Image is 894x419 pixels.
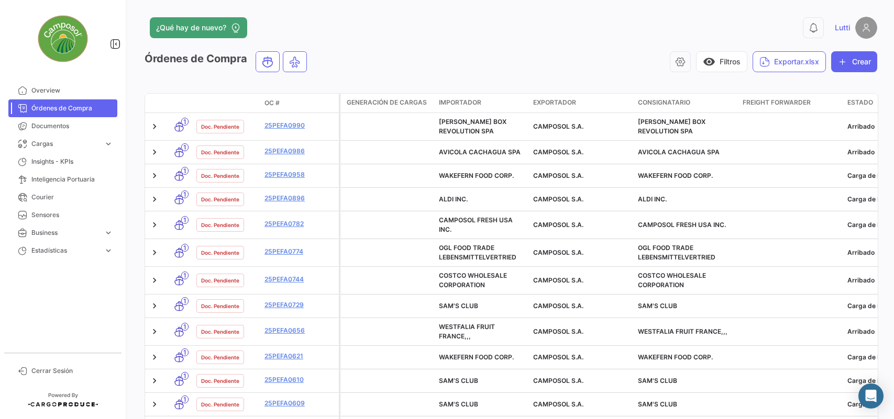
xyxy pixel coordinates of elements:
span: Cerrar Sesión [31,366,113,376]
span: 1 [181,297,189,305]
a: 25PEFA0774 [264,247,335,256]
span: CAMPOSOL S.A. [533,327,583,335]
span: SAM'S CLUB [638,377,677,384]
span: 1 [181,348,189,356]
a: Insights - KPIs [8,153,117,171]
a: 25PEFA0621 [264,352,335,361]
a: 25PEFA0896 [264,194,335,203]
span: CAMPOSOL S.A. [533,221,583,229]
a: Expand/Collapse Row [149,194,160,205]
button: visibilityFiltros [696,51,747,72]
span: expand_more [104,228,113,237]
a: Courier [8,188,117,206]
span: Doc. Pendiente [201,172,239,180]
a: Expand/Collapse Row [149,147,160,157]
img: d0e946ec-b6b7-478a-95a2-5c59a4021789.jpg [37,13,89,65]
span: expand_more [104,139,113,149]
span: 1 [181,143,189,151]
span: CAMPOSOL S.A. [533,302,583,310]
img: placeholder-user.png [855,17,877,39]
span: OGL FOOD TRADE LEBENSMITTELVERTRIED [638,244,715,261]
a: Expand/Collapse Row [149,171,160,181]
span: Inteligencia Portuaria [31,175,113,184]
span: Estado [847,98,873,107]
span: 1 [181,118,189,126]
span: Lutti [835,22,850,33]
a: 25PEFA0656 [264,326,335,335]
span: CAMPOSOL FRESH USA INC. [439,216,513,233]
datatable-header-cell: Exportador [529,94,634,112]
span: AVICOLA CACHAGUA SPA [638,148,720,156]
span: Doc. Pendiente [201,221,239,229]
span: CAMPOSOL S.A. [533,353,583,361]
a: Expand/Collapse Row [149,376,160,386]
span: SAM'S CLUB [638,400,677,408]
a: 25PEFA0958 [264,170,335,179]
a: Sensores [8,206,117,224]
span: Overview [31,86,113,95]
span: AVICOLA CACHAGUA SPA [439,148,521,156]
a: Overview [8,82,117,99]
span: CAMPOSOL FRESH USA INC. [638,221,726,229]
button: Crear [831,51,877,72]
span: Freight Forwarder [743,98,811,107]
span: WESTFALIA FRUIT FRANCE,,, [439,323,495,340]
span: 1 [181,271,189,279]
a: 25PEFA0744 [264,275,335,284]
span: Documentos [31,121,113,131]
span: 1 [181,395,189,403]
span: WAKEFERN FOOD CORP. [638,353,713,361]
button: Ocean [256,52,279,72]
span: 1 [181,190,189,198]
button: Exportar.xlsx [753,51,826,72]
a: Expand/Collapse Row [149,399,160,410]
span: CAMPOSOL S.A. [533,195,583,203]
span: ¿Qué hay de nuevo? [156,22,226,33]
span: 1 [181,244,189,252]
span: Courier [31,192,113,202]
span: COSTCO WHOLESALE CORPORATION [439,271,507,289]
span: CAMPOSOL S.A. [533,377,583,384]
span: Doc. Pendiente [201,302,239,310]
span: Doc. Pendiente [201,353,239,361]
span: Insights - KPIs [31,157,113,166]
span: Doc. Pendiente [201,148,239,156]
span: visibility [703,55,715,68]
span: WESTFALIA FRUIT FRANCE,,, [638,327,727,335]
a: 25PEFA0782 [264,219,335,229]
span: Doc. Pendiente [201,195,239,203]
button: ¿Qué hay de nuevo? [150,17,247,38]
span: Exportador [533,98,576,107]
div: Abrir Intercom Messenger [858,383,884,409]
span: 1 [181,372,189,380]
span: CAMPOSOL S.A. [533,400,583,408]
span: SAM'S CLUB [638,302,677,310]
a: Órdenes de Compra [8,99,117,117]
span: ALDI INC. [638,195,667,203]
span: SAM'S CLUB [439,377,478,384]
a: Expand/Collapse Row [149,301,160,311]
span: COSTCO WHOLESALE CORPORATION [638,271,706,289]
a: 25PEFA0609 [264,399,335,408]
span: GREEN BOX REVOLUTION SPA [638,118,705,135]
a: Expand/Collapse Row [149,247,160,258]
a: Expand/Collapse Row [149,326,160,337]
a: 25PEFA0610 [264,375,335,384]
a: Inteligencia Portuaria [8,171,117,188]
span: Sensores [31,210,113,220]
span: Estadísticas [31,246,100,255]
datatable-header-cell: OC # [260,94,339,112]
span: WAKEFERN FOOD CORP. [439,353,514,361]
span: CAMPOSOL S.A. [533,172,583,179]
a: Expand/Collapse Row [149,275,160,286]
span: SAM'S CLUB [439,302,478,310]
a: 25PEFA0729 [264,300,335,310]
span: OC # [264,98,280,108]
span: Doc. Pendiente [201,276,239,285]
span: CAMPOSOL S.A. [533,248,583,256]
span: CAMPOSOL S.A. [533,122,583,130]
datatable-header-cell: Modo de Transporte [166,99,192,107]
span: GREEN BOX REVOLUTION SPA [439,118,506,135]
span: CAMPOSOL S.A. [533,148,583,156]
a: Expand/Collapse Row [149,121,160,132]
